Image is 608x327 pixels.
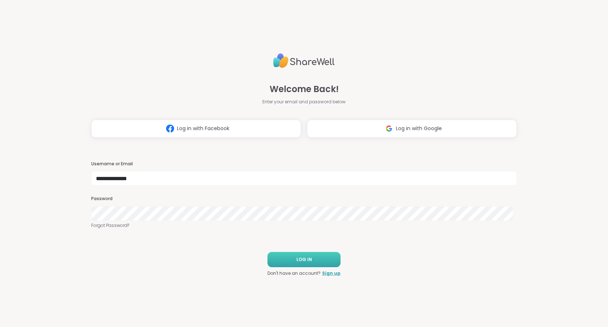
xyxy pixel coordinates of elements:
[262,99,346,105] span: Enter your email and password below
[273,50,335,71] img: ShareWell Logo
[307,120,517,138] button: Log in with Google
[270,83,339,96] span: Welcome Back!
[91,196,517,202] h3: Password
[91,161,517,167] h3: Username or Email
[267,270,321,277] span: Don't have an account?
[382,122,396,135] img: ShareWell Logomark
[296,256,312,263] span: LOG IN
[91,222,517,229] a: Forgot Password?
[267,252,341,267] button: LOG IN
[322,270,341,277] a: Sign up
[163,122,177,135] img: ShareWell Logomark
[396,125,442,132] span: Log in with Google
[91,120,301,138] button: Log in with Facebook
[177,125,229,132] span: Log in with Facebook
